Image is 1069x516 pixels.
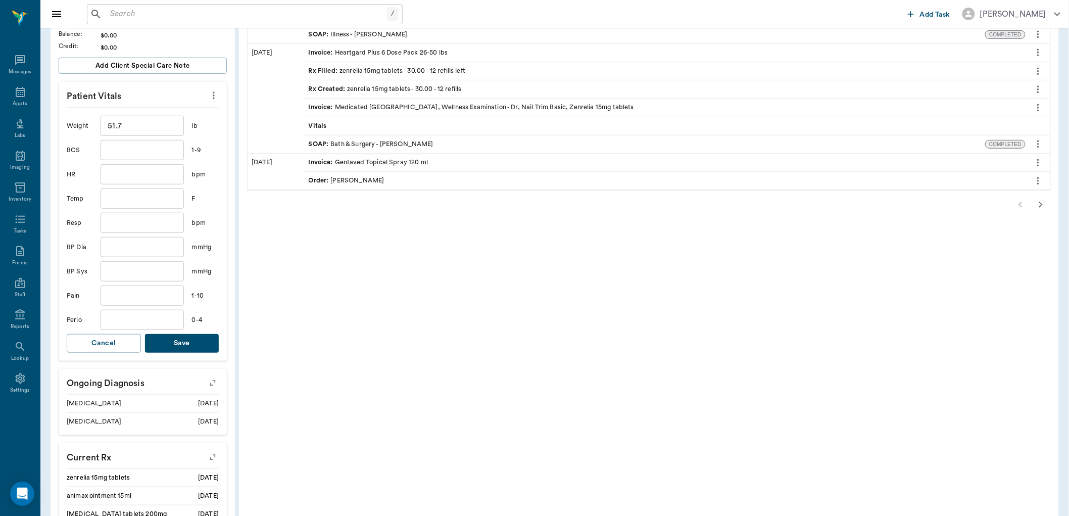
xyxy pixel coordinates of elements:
[11,355,29,362] div: Lookup
[67,491,131,501] div: animax ointment 15ml
[309,139,433,149] div: Bath & Surgery - [PERSON_NAME]
[10,164,30,171] div: Imaging
[67,473,130,483] div: zenrelia 15mg tablets
[59,443,227,468] p: Current Rx
[10,387,30,394] div: Settings
[67,291,92,301] div: Pain
[904,5,954,23] button: Add Task
[12,259,27,267] div: Forms
[9,196,31,203] div: Inventory
[1030,99,1046,116] button: more
[387,7,398,21] div: /
[309,30,408,39] div: Illness - [PERSON_NAME]
[192,267,219,276] div: mmHg
[192,146,219,155] div: 1-9
[198,473,219,483] div: [DATE]
[67,399,121,408] div: [MEDICAL_DATA]
[198,417,219,427] div: [DATE]
[67,146,92,155] div: BCS
[309,84,348,94] span: Rx Created :
[46,4,67,24] button: Close drawer
[986,31,1025,38] span: COMPLETED
[309,103,335,112] span: Invoice :
[14,227,26,235] div: Tasks
[192,243,219,252] div: mmHg
[954,5,1068,23] button: [PERSON_NAME]
[309,48,448,58] div: Heartgard Plus 6 Dose Pack 26-50 lbs
[101,43,227,52] div: $0.00
[67,218,92,228] div: Resp
[67,417,121,427] div: [MEDICAL_DATA]
[248,44,305,153] div: [DATE]
[59,369,227,394] p: Ongoing diagnosis
[59,58,227,74] button: Add client Special Care Note
[9,68,32,76] div: Messages
[1030,81,1046,98] button: more
[10,482,34,506] div: Open Intercom Messenger
[309,158,335,167] span: Invoice :
[198,491,219,501] div: [DATE]
[1030,44,1046,61] button: more
[11,323,29,331] div: Reports
[1030,135,1046,153] button: more
[986,140,1025,148] span: COMPLETED
[106,7,387,21] input: Search
[309,121,329,131] span: Vitals
[15,132,25,139] div: Labs
[67,194,92,204] div: Temp
[192,218,219,228] div: bpm
[59,41,101,51] div: Credit :
[15,291,25,299] div: Staff
[309,66,340,76] span: Rx Filled :
[192,315,219,325] div: 0-4
[13,100,27,108] div: Appts
[1030,172,1046,190] button: more
[309,176,331,185] span: Order :
[67,267,92,276] div: BP Sys
[1030,154,1046,171] button: more
[309,103,634,112] div: Medicated [GEOGRAPHIC_DATA], Wellness Examination - Dr, Nail Trim Basic, Zenrelia 15mg tablets
[67,315,92,325] div: Perio
[192,170,219,179] div: bpm
[206,87,222,104] button: more
[192,121,219,131] div: lb
[192,194,219,204] div: F
[309,48,335,58] span: Invoice :
[198,399,219,408] div: [DATE]
[309,158,428,167] div: Gentaved Topical Spray 120 ml
[1030,63,1046,80] button: more
[309,139,331,149] span: SOAP :
[309,84,462,94] div: zenrelia 15mg tablets - 30.00 - 12 refills
[67,170,92,179] div: HR
[67,121,92,131] div: Weight
[309,66,466,76] div: zenrelia 15mg tablets - 30.00 - 12 refills left
[145,334,219,353] button: Save
[309,176,384,185] div: [PERSON_NAME]
[67,334,141,353] button: Cancel
[95,60,190,71] span: Add client Special Care Note
[59,29,101,38] div: Balance :
[980,8,1046,20] div: [PERSON_NAME]
[1030,26,1046,43] button: more
[59,82,227,107] p: Patient Vitals
[248,154,305,190] div: [DATE]
[101,31,227,40] div: $0.00
[192,291,219,301] div: 1-10
[309,30,331,39] span: SOAP :
[67,243,92,252] div: BP Dia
